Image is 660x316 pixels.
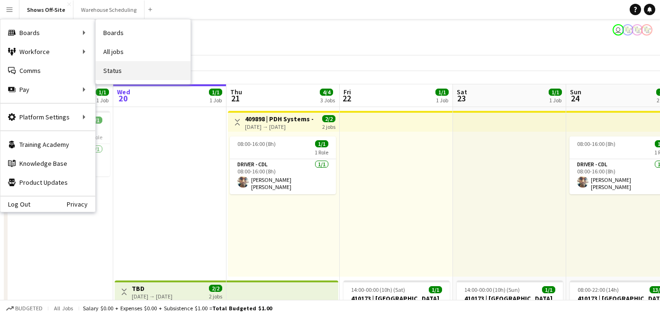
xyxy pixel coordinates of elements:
[209,292,222,300] div: 2 jobs
[429,286,442,293] span: 1/1
[96,89,109,96] span: 1/1
[351,286,405,293] span: 14:00-00:00 (10h) (Sat)
[73,0,145,19] button: Warehouse Scheduling
[578,286,619,293] span: 08:00-22:00 (14h)
[549,89,562,96] span: 1/1
[117,88,130,96] span: Wed
[435,89,449,96] span: 1/1
[96,97,108,104] div: 1 Job
[464,286,520,293] span: 14:00-00:00 (10h) (Sun)
[342,93,351,104] span: 22
[0,135,95,154] a: Training Academy
[0,61,95,80] a: Comms
[209,89,222,96] span: 1/1
[613,24,624,36] app-user-avatar: Toryn Tamborello
[5,303,44,314] button: Budgeted
[0,23,95,42] div: Boards
[0,108,95,126] div: Platform Settings
[457,88,467,96] span: Sat
[237,140,276,147] span: 08:00-16:00 (8h)
[322,115,335,122] span: 2/2
[322,122,335,130] div: 2 jobs
[344,88,351,96] span: Fri
[569,93,581,104] span: 24
[83,305,272,312] div: Salary $0.00 + Expenses $0.00 + Subsistence $1.00 =
[132,284,172,293] h3: TBD
[209,285,222,292] span: 2/2
[52,305,75,312] span: All jobs
[229,93,242,104] span: 21
[132,293,172,300] div: [DATE] → [DATE]
[96,23,190,42] a: Boards
[570,88,581,96] span: Sun
[245,123,316,130] div: [DATE] → [DATE]
[632,24,643,36] app-user-avatar: Labor Coordinator
[622,24,633,36] app-user-avatar: Labor Coordinator
[0,80,95,99] div: Pay
[0,173,95,192] a: Product Updates
[457,294,563,311] h3: 410173 | [GEOGRAPHIC_DATA][DEMOGRAPHIC_DATA] - 6th Grade Fall Camp FFA 2025
[549,97,561,104] div: 1 Job
[67,200,95,208] a: Privacy
[320,97,335,104] div: 3 Jobs
[0,42,95,61] div: Workforce
[436,97,448,104] div: 1 Job
[212,305,272,312] span: Total Budgeted $1.00
[245,115,316,123] h3: 409898 | PDH Systems - Rock the Smokies 2025
[542,286,555,293] span: 1/1
[344,294,450,311] h3: 410173 | [GEOGRAPHIC_DATA][DEMOGRAPHIC_DATA] - 6th Grade Fall Camp FFA 2025
[230,136,336,194] app-job-card: 08:00-16:00 (8h)1/11 RoleDriver - CDL1/108:00-16:00 (8h)[PERSON_NAME] [PERSON_NAME]
[455,93,467,104] span: 23
[96,61,190,80] a: Status
[19,0,73,19] button: Shows Off-Site
[0,154,95,173] a: Knowledge Base
[0,200,30,208] a: Log Out
[96,42,190,61] a: All jobs
[641,24,652,36] app-user-avatar: Labor Coordinator
[315,140,328,147] span: 1/1
[116,93,130,104] span: 20
[577,140,615,147] span: 08:00-16:00 (8h)
[320,89,333,96] span: 4/4
[230,88,242,96] span: Thu
[315,149,328,156] span: 1 Role
[15,305,43,312] span: Budgeted
[230,159,336,194] app-card-role: Driver - CDL1/108:00-16:00 (8h)[PERSON_NAME] [PERSON_NAME]
[209,97,222,104] div: 1 Job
